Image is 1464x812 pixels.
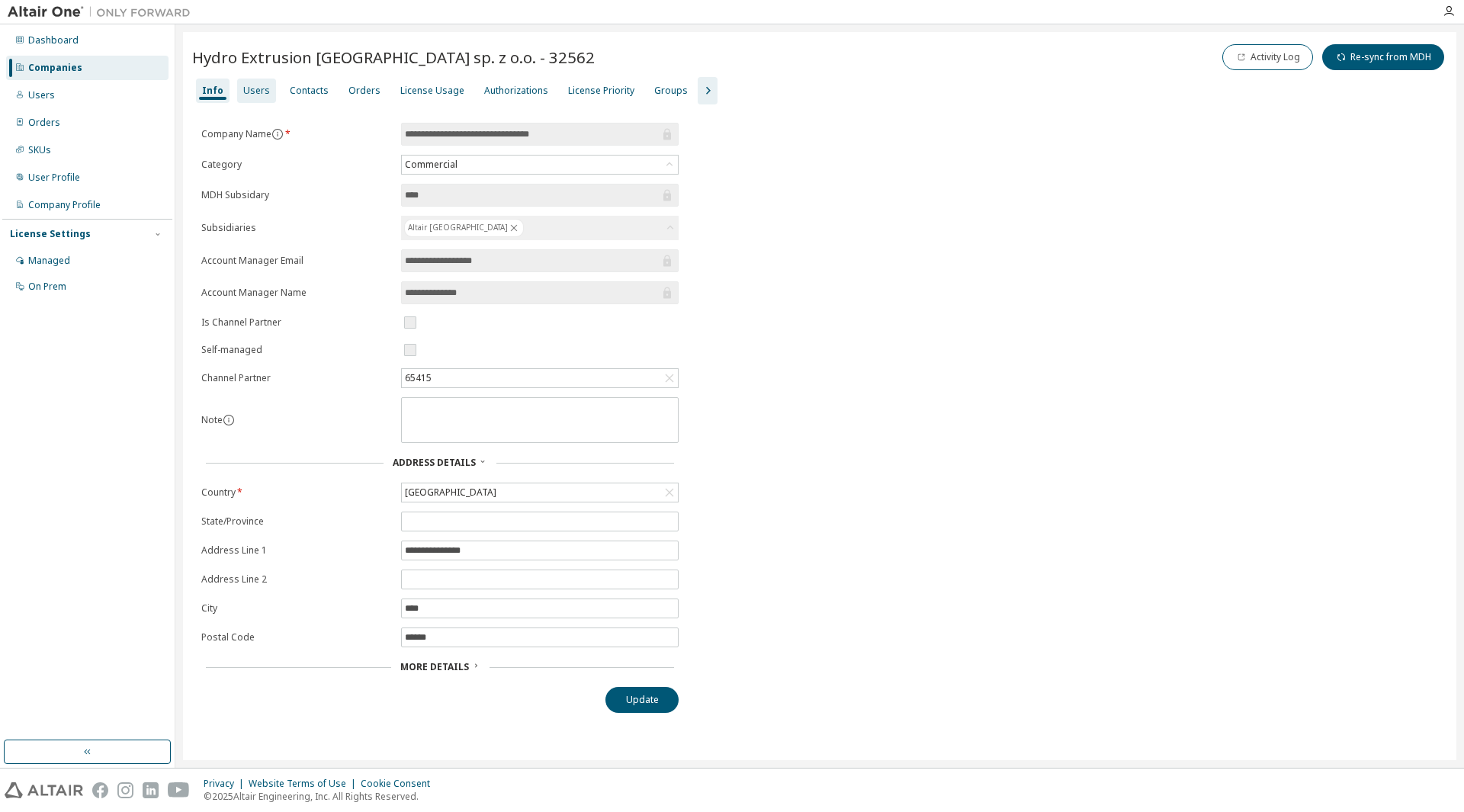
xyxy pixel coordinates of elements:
div: SKUs [28,144,51,156]
button: information [271,128,284,140]
div: Website Terms of Use [249,778,361,790]
div: [GEOGRAPHIC_DATA] [402,483,678,502]
div: Users [243,85,270,97]
div: Commercial [402,156,678,174]
div: Users [28,89,55,101]
div: Dashboard [28,34,79,47]
div: Cookie Consent [361,778,439,790]
img: instagram.svg [117,782,133,798]
div: Company Profile [28,199,101,211]
label: State/Province [201,515,392,528]
label: MDH Subsidary [201,189,392,201]
label: Postal Code [201,631,392,644]
img: linkedin.svg [143,782,159,798]
div: Altair [GEOGRAPHIC_DATA] [401,216,679,240]
label: Account Manager Name [201,287,392,299]
div: Contacts [290,85,329,97]
div: 65415 [403,370,434,387]
div: Companies [28,62,82,74]
label: Country [201,486,392,499]
img: Altair One [8,5,198,20]
label: Note [201,413,223,426]
button: Update [605,687,679,713]
div: License Priority [568,85,634,97]
div: On Prem [28,281,66,293]
div: Altair [GEOGRAPHIC_DATA] [404,219,524,237]
div: Managed [28,255,70,267]
span: Hydro Extrusion [GEOGRAPHIC_DATA] sp. z o.o. - 32562 [192,47,595,68]
label: Is Channel Partner [201,316,392,329]
label: Account Manager Email [201,255,392,267]
button: Re-sync from MDH [1322,44,1444,70]
div: Authorizations [484,85,548,97]
div: Groups [654,85,688,97]
div: Privacy [204,778,249,790]
label: Company Name [201,128,392,140]
img: altair_logo.svg [5,782,83,798]
label: Category [201,159,392,171]
div: User Profile [28,172,80,184]
span: Address Details [393,456,476,469]
img: facebook.svg [92,782,108,798]
div: Commercial [403,156,460,173]
div: License Usage [400,85,464,97]
label: Self-managed [201,344,392,356]
div: Orders [348,85,380,97]
label: Address Line 2 [201,573,392,586]
div: 65415 [402,369,678,387]
img: youtube.svg [168,782,190,798]
p: © 2025 Altair Engineering, Inc. All Rights Reserved. [204,790,439,803]
div: License Settings [10,228,91,240]
button: Activity Log [1222,44,1313,70]
label: Channel Partner [201,372,392,384]
label: Subsidiaries [201,222,392,234]
span: More Details [400,660,469,673]
div: [GEOGRAPHIC_DATA] [403,484,499,501]
button: information [223,414,235,426]
label: Address Line 1 [201,544,392,557]
label: City [201,602,392,615]
div: Orders [28,117,60,129]
div: Info [202,85,223,97]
